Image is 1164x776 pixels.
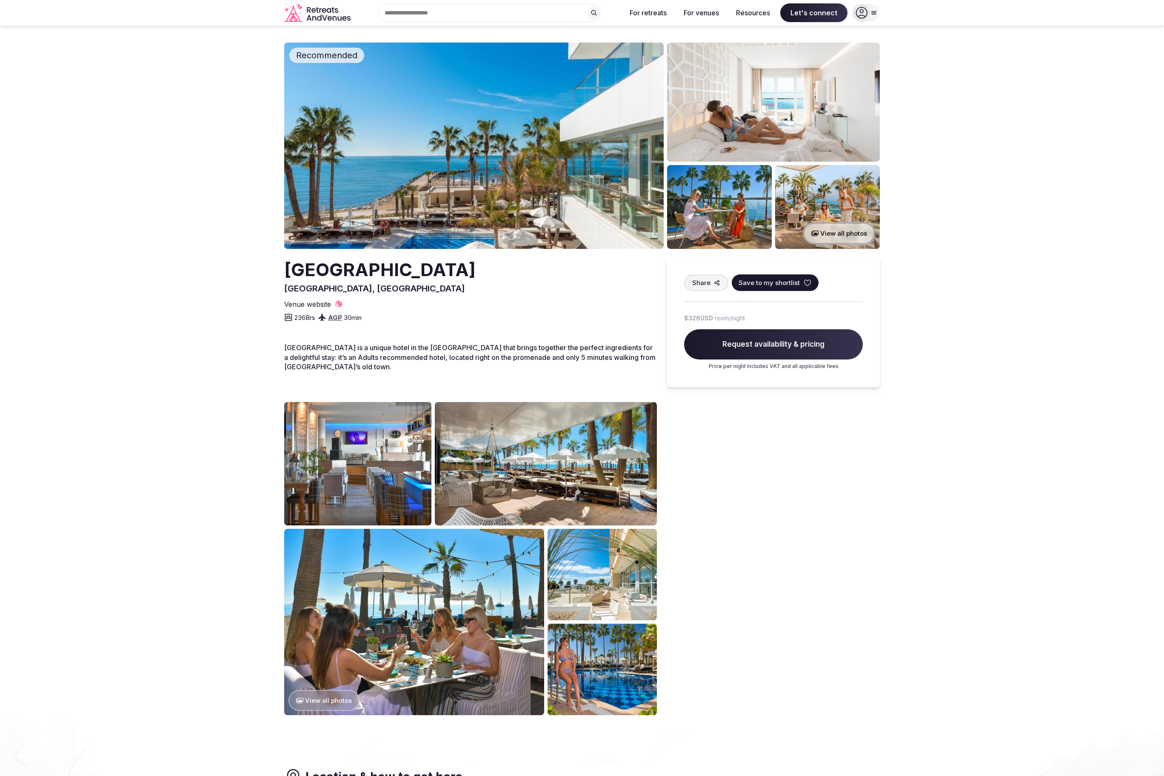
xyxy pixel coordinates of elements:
[328,314,342,322] a: AGP
[623,3,673,22] button: For retreats
[677,3,726,22] button: For venues
[684,274,728,291] button: Share
[729,3,777,22] button: Resources
[684,314,713,322] span: $326 USD
[284,283,465,294] span: [GEOGRAPHIC_DATA], [GEOGRAPHIC_DATA]
[284,3,352,23] a: Visit the homepage
[548,529,657,620] img: Venue gallery photo
[684,363,863,370] p: Price per night includes VAT and all applicable fees
[284,43,664,249] img: Venue cover photo
[288,690,359,711] button: View all photos
[344,313,362,322] span: 30 min
[284,300,343,309] a: Venue website
[739,278,800,287] span: Save to my shortlist
[667,43,880,162] img: Venue gallery photo
[692,278,710,287] span: Share
[803,222,876,245] button: View all photos
[284,3,352,23] svg: Retreats and Venues company logo
[284,529,544,715] img: Venue gallery photo
[284,300,331,309] span: Venue website
[284,402,431,525] img: Venue gallery photo
[435,402,657,525] img: Venue gallery photo
[548,624,657,715] img: Venue gallery photo
[775,165,880,249] img: Venue gallery photo
[289,48,364,63] div: Recommended
[732,274,819,291] button: Save to my shortlist
[284,257,476,282] h2: [GEOGRAPHIC_DATA]
[715,314,745,322] span: room/night
[780,3,847,22] span: Let's connect
[667,165,772,249] img: Venue gallery photo
[684,329,863,360] span: Request availability & pricing
[284,343,656,371] span: [GEOGRAPHIC_DATA] is a unique hotel in the [GEOGRAPHIC_DATA] that brings together the perfect ing...
[294,313,315,322] span: 236 Brs
[293,49,361,61] span: Recommended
